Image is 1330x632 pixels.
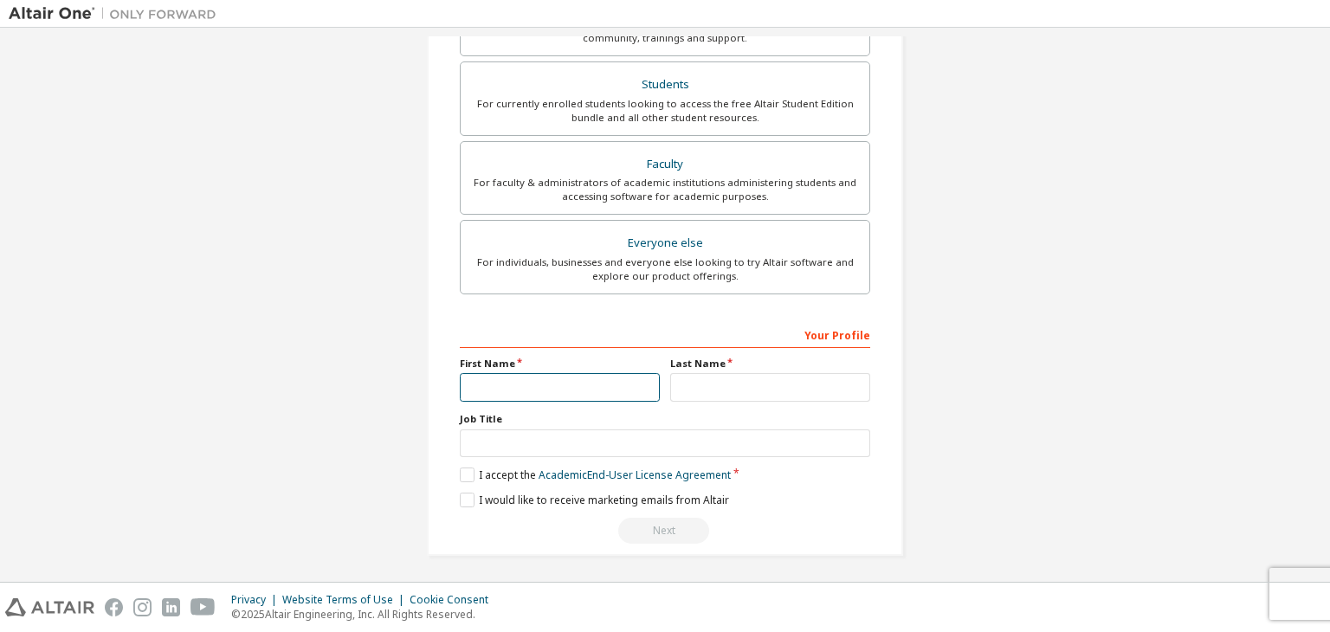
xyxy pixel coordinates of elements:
[460,468,731,482] label: I accept the
[105,598,123,616] img: facebook.svg
[460,493,729,507] label: I would like to receive marketing emails from Altair
[471,73,859,97] div: Students
[5,598,94,616] img: altair_logo.svg
[460,518,870,544] div: Read and acccept EULA to continue
[670,357,870,371] label: Last Name
[9,5,225,23] img: Altair One
[231,607,499,622] p: © 2025 Altair Engineering, Inc. All Rights Reserved.
[539,468,731,482] a: Academic End-User License Agreement
[190,598,216,616] img: youtube.svg
[282,593,410,607] div: Website Terms of Use
[471,255,859,283] div: For individuals, businesses and everyone else looking to try Altair software and explore our prod...
[460,357,660,371] label: First Name
[162,598,180,616] img: linkedin.svg
[231,593,282,607] div: Privacy
[471,152,859,177] div: Faculty
[410,593,499,607] div: Cookie Consent
[471,231,859,255] div: Everyone else
[471,97,859,125] div: For currently enrolled students looking to access the free Altair Student Edition bundle and all ...
[471,176,859,203] div: For faculty & administrators of academic institutions administering students and accessing softwa...
[460,320,870,348] div: Your Profile
[460,412,870,426] label: Job Title
[133,598,152,616] img: instagram.svg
